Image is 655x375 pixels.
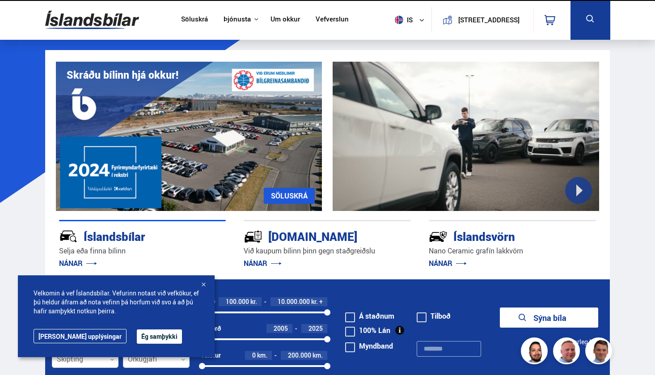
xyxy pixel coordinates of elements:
img: G0Ugv5HjCgRt.svg [45,5,139,34]
span: km. [313,352,323,359]
h1: Skráðu bílinn hjá okkur! [67,69,178,81]
span: + [319,298,323,305]
span: km. [257,352,267,359]
img: tr5P-W3DuiFaO7aO.svg [244,227,262,246]
img: eKx6w-_Home_640_.png [56,62,322,211]
a: Vefverslun [316,15,349,25]
span: 200.000 [288,351,311,359]
div: Íslandsbílar [59,228,194,244]
button: Sýna bíla [500,308,598,328]
img: siFngHWaQ9KaOqBr.png [554,339,581,366]
span: Velkomin á vef Íslandsbílar. Vefurinn notast við vefkökur, ef þú heldur áfram að nota vefinn þá h... [34,289,199,316]
p: Nano Ceramic grafín lakkvörn [429,246,596,256]
a: NÁNAR [244,258,282,268]
a: Söluskrá [181,15,208,25]
label: Á staðnum [345,312,394,320]
span: 2025 [308,324,323,333]
span: kr. [311,298,318,305]
label: Myndband [345,342,393,350]
div: [DOMAIN_NAME] [244,228,379,244]
span: kr. [250,298,257,305]
a: NÁNAR [429,258,467,268]
span: 0 [252,351,256,359]
p: Við kaupum bílinn þinn gegn staðgreiðslu [244,246,411,256]
span: 10.000.000 [278,297,310,306]
img: svg+xml;base64,PHN2ZyB4bWxucz0iaHR0cDovL3d3dy53My5vcmcvMjAwMC9zdmciIHdpZHRoPSI1MTIiIGhlaWdodD0iNT... [395,16,403,24]
span: 2005 [274,324,288,333]
div: Akstur [202,352,221,359]
button: [STREET_ADDRESS] [456,16,522,24]
button: Ég samþykki [137,329,182,344]
img: FbJEzSuNWCJXmdc-.webp [587,339,613,366]
p: Selja eða finna bílinn [59,246,226,256]
label: 100% Lán [345,327,390,334]
button: Þjónusta [224,15,251,24]
span: 100.000 [226,297,249,306]
a: NÁNAR [59,258,97,268]
a: SÖLUSKRÁ [264,188,315,204]
a: [PERSON_NAME] upplýsingar [34,329,127,343]
img: -Svtn6bYgwAsiwNX.svg [429,227,448,246]
button: is [391,7,431,33]
a: Um okkur [270,15,300,25]
button: Ítarleg leit [562,332,598,352]
label: Tilboð [417,312,451,320]
img: JRvxyua_JYH6wB4c.svg [59,227,78,246]
span: is [391,16,414,24]
img: nhp88E3Fdnt1Opn2.png [522,339,549,366]
a: [STREET_ADDRESS] [437,7,528,33]
div: Íslandsvörn [429,228,564,244]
